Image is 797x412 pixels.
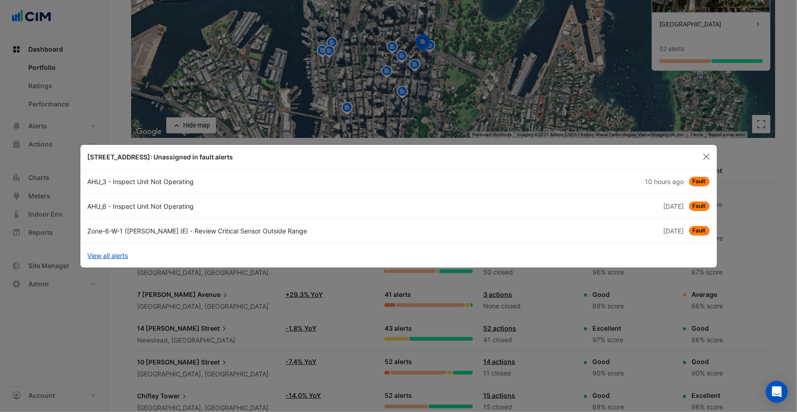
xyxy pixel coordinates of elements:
div: AHU_3 - Inspect Unit Not Operating [82,177,399,186]
span: Wed 20-Aug-2025 11:30 AEST [663,202,684,210]
span: Fault [689,226,710,236]
span: Fault [689,201,710,211]
div: Zone-6-W-1 ([PERSON_NAME] IE) - Review Critical Sensor Outside Range [82,226,399,236]
span: Wed 20-Aug-2025 09:00 AEST [663,227,684,235]
span: Fault [689,177,710,186]
div: Open Intercom Messenger [766,381,788,403]
div: AHU_6 - Inspect Unit Not Operating [82,201,399,211]
b: [STREET_ADDRESS]: Unassigned in fault alerts [88,153,233,161]
span: Wed 27-Aug-2025 07:00 AEST [645,178,684,185]
a: View all alerts [88,251,128,260]
button: Close [700,150,713,164]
